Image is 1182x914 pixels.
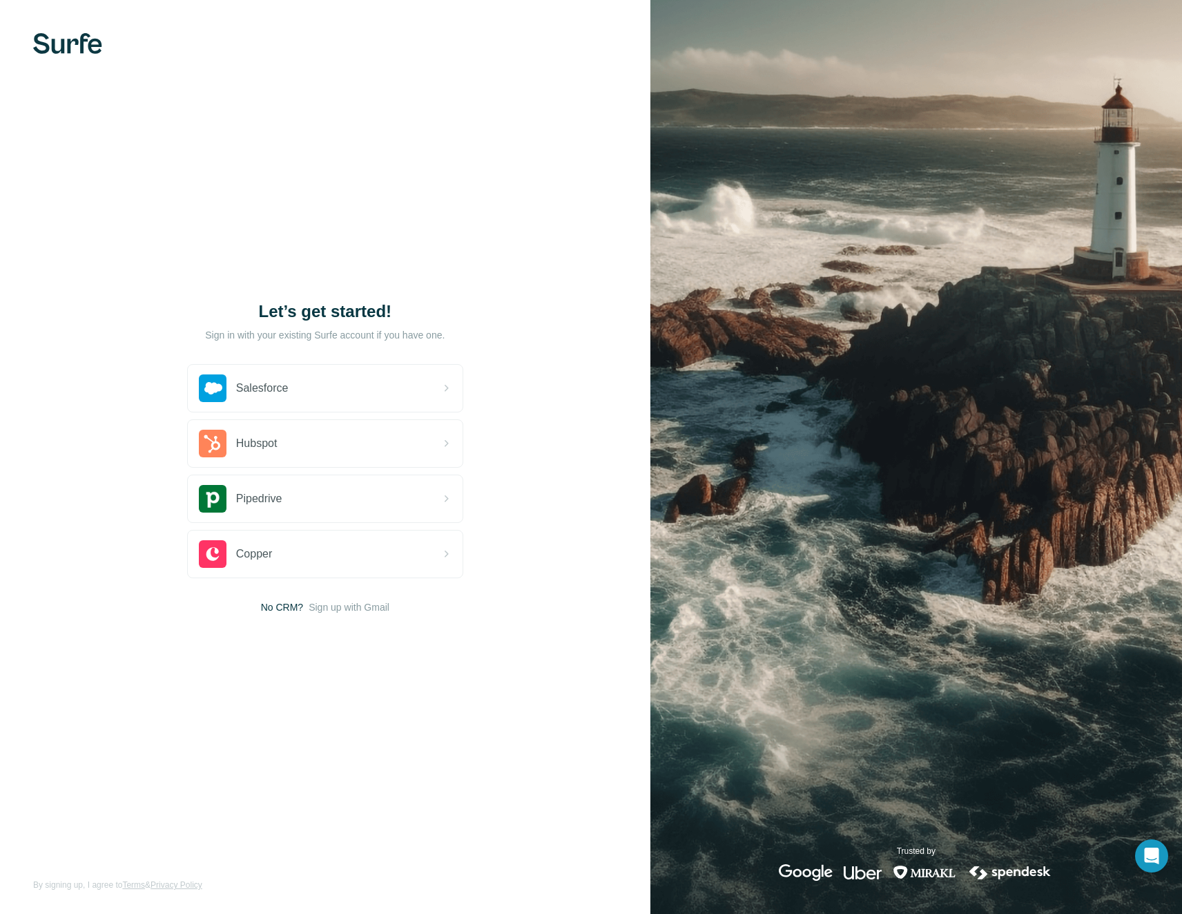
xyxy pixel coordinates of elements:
img: pipedrive's logo [199,485,226,513]
span: Salesforce [236,380,289,397]
button: Sign up with Gmail [309,600,389,614]
img: google's logo [779,864,833,881]
p: Trusted by [897,845,936,857]
p: Sign in with your existing Surfe account if you have one. [205,328,445,342]
img: hubspot's logo [199,430,226,457]
a: Terms [122,880,145,890]
div: Open Intercom Messenger [1135,839,1168,873]
img: copper's logo [199,540,226,568]
span: Hubspot [236,435,278,452]
img: salesforce's logo [199,374,226,402]
img: Surfe's logo [33,33,102,54]
a: Privacy Policy [151,880,202,890]
span: By signing up, I agree to & [33,879,202,891]
img: uber's logo [844,864,882,881]
span: Pipedrive [236,491,282,507]
img: spendesk's logo [967,864,1053,881]
span: Copper [236,546,272,562]
h1: Let’s get started! [187,301,463,323]
span: No CRM? [261,600,303,614]
img: mirakl's logo [893,864,956,881]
